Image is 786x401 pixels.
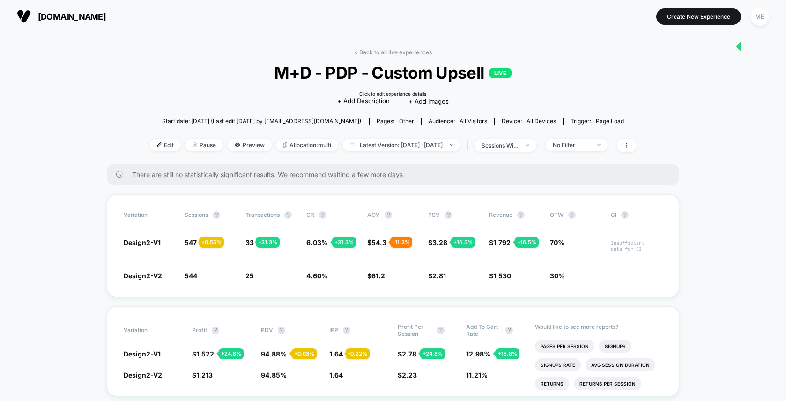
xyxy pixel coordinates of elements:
button: [DOMAIN_NAME] [14,9,109,24]
span: Latest Version: [DATE] - [DATE] [343,139,460,151]
button: Create New Experience [656,8,741,25]
span: $ [398,371,417,379]
span: CI [611,211,662,219]
span: $ [398,350,416,358]
span: 11.21 % [466,371,488,379]
button: ? [319,211,326,219]
span: $ [489,272,511,280]
li: Pages Per Session [535,340,594,353]
span: $ [367,272,385,280]
span: 33 [245,238,254,246]
p: Would like to see more reports? [535,323,663,330]
span: 61.2 [371,272,385,280]
img: end [597,144,601,146]
span: Insufficient data for CI [611,240,662,252]
span: Variation [124,323,175,337]
p: LIVE [489,68,512,78]
span: + Add Images [408,97,449,105]
div: Click to edit experience details [359,91,426,97]
span: Sessions [185,211,208,218]
span: 1,792 [493,238,511,246]
span: All Visitors [460,118,487,125]
div: - 11.3 % [390,237,412,248]
span: 30% [550,272,565,280]
span: 1,522 [196,350,214,358]
span: 547 [185,238,197,246]
span: $ [367,238,386,246]
span: 6.03 % [306,238,328,246]
span: $ [192,350,214,358]
img: end [526,144,529,146]
span: $ [489,238,511,246]
span: 2.81 [432,272,446,280]
span: Revenue [489,211,512,218]
span: Profit Per Session [398,323,432,337]
span: Device: [494,118,563,125]
span: 4.60 % [306,272,328,280]
li: Returns Per Session [574,377,641,390]
div: + 16.5 % [451,237,475,248]
div: + 31.3 % [332,237,356,248]
div: + 24.8 % [219,348,244,359]
button: ? [385,211,392,219]
span: 70% [550,238,564,246]
button: ? [284,211,292,219]
span: Variation [124,211,175,219]
button: ? [621,211,629,219]
span: + Add Description [337,97,390,106]
button: ? [212,327,219,334]
span: M+D - PDP - Custom Upsell [174,63,612,82]
span: Preview [228,139,272,151]
span: OTW [550,211,601,219]
button: ? [517,211,525,219]
span: 94.85 % [261,371,287,379]
span: 54.3 [371,238,386,246]
span: PDV [261,327,273,334]
div: + 31.3 % [256,237,280,248]
button: ? [213,211,220,219]
div: ME [751,7,769,26]
span: all devices [526,118,556,125]
img: calendar [350,142,355,147]
span: 3.28 [432,238,447,246]
li: Signups Rate [535,358,581,371]
button: ME [748,7,772,26]
span: 1.64 [329,350,343,358]
span: 2.78 [402,350,416,358]
span: 12.98 % [466,350,490,358]
div: Trigger: [571,118,624,125]
span: Page Load [596,118,624,125]
span: 94.88 % [261,350,287,358]
span: 1.64 [329,371,343,379]
span: Edit [150,139,181,151]
span: Allocation: multi [276,139,338,151]
img: edit [157,142,162,147]
span: other [399,118,414,125]
span: IPP [329,327,338,334]
img: Visually logo [17,9,31,23]
div: No Filter [553,141,590,149]
span: [DOMAIN_NAME] [38,12,106,22]
span: --- [611,273,662,280]
span: There are still no statistically significant results. We recommend waiting a few more days [132,171,660,178]
span: $ [192,371,213,379]
span: Transactions [245,211,280,218]
li: Returns [535,377,569,390]
div: + 16.5 % [515,237,539,248]
span: Start date: [DATE] (Last edit [DATE] by [EMAIL_ADDRESS][DOMAIN_NAME]) [162,118,361,125]
li: Signups [599,340,631,353]
img: end [450,144,453,146]
div: + 0.55 % [199,237,224,248]
button: ? [343,327,350,334]
span: Design2-V2 [124,272,162,280]
span: Design2-V2 [124,371,162,379]
span: PSV [428,211,440,218]
button: ? [437,327,445,334]
button: ? [278,327,285,334]
div: + 15.8 % [496,348,519,359]
span: $ [428,238,447,246]
span: Design2-V1 [124,350,161,358]
button: ? [568,211,576,219]
button: ? [505,327,513,334]
span: 25 [245,272,254,280]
